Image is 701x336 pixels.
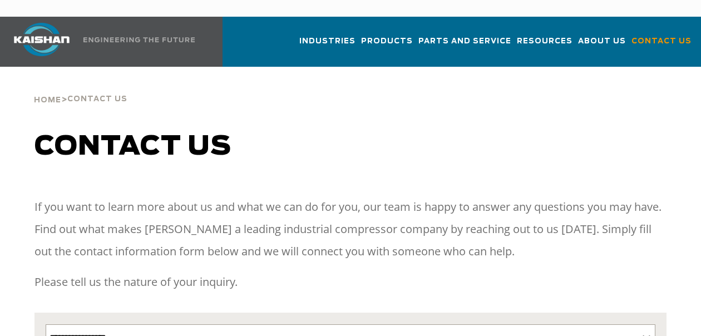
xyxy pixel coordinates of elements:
[631,27,692,65] a: Contact Us
[83,37,195,42] img: Engineering the future
[578,27,626,65] a: About Us
[34,196,666,263] p: If you want to learn more about us and what we can do for you, our team is happy to answer any qu...
[34,97,61,104] span: Home
[578,35,626,48] span: About Us
[67,96,127,103] span: Contact Us
[299,35,356,48] span: Industries
[418,35,511,48] span: Parts and Service
[361,27,413,65] a: Products
[517,35,572,48] span: Resources
[34,67,127,109] div: >
[631,35,692,48] span: Contact Us
[34,134,231,160] span: Contact us
[361,35,413,48] span: Products
[299,27,356,65] a: Industries
[34,95,61,105] a: Home
[34,271,666,293] p: Please tell us the nature of your inquiry.
[517,27,572,65] a: Resources
[418,27,511,65] a: Parts and Service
